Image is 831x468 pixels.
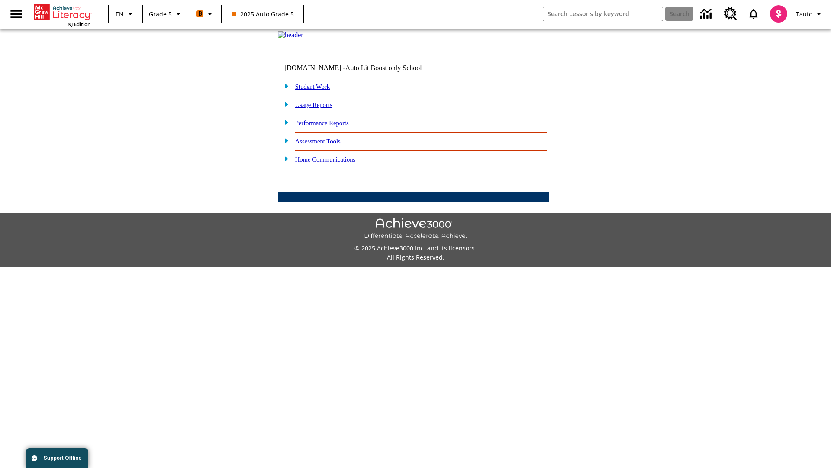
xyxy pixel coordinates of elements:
nobr: Auto Lit Boost only School [345,64,422,71]
a: Notifications [742,3,765,25]
a: Student Work [295,83,330,90]
a: Assessment Tools [295,138,341,145]
button: Select a new avatar [765,3,792,25]
span: Support Offline [44,455,81,461]
button: Open side menu [3,1,29,27]
span: EN [116,10,124,19]
td: [DOMAIN_NAME] - [284,64,444,72]
a: Usage Reports [295,101,332,108]
img: header [278,31,303,39]
div: Home [34,3,90,27]
span: NJ Edition [68,21,90,27]
a: Data Center [695,2,719,26]
button: Support Offline [26,448,88,468]
span: B [198,8,202,19]
img: avatar image [770,5,787,23]
span: 2025 Auto Grade 5 [232,10,294,19]
a: Performance Reports [295,120,349,127]
img: Achieve3000 Differentiate Accelerate Achieve [364,218,467,240]
img: plus.gif [280,100,289,108]
button: Profile/Settings [792,6,828,22]
input: search field [543,7,663,21]
img: plus.gif [280,118,289,126]
span: Grade 5 [149,10,172,19]
span: Tauto [796,10,812,19]
button: Language: EN, Select a language [112,6,139,22]
img: plus.gif [280,155,289,162]
button: Grade: Grade 5, Select a grade [145,6,187,22]
a: Home Communications [295,156,356,163]
img: plus.gif [280,82,289,90]
img: plus.gif [280,136,289,144]
button: Boost Class color is orange. Change class color [193,6,219,22]
a: Resource Center, Will open in new tab [719,2,742,26]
